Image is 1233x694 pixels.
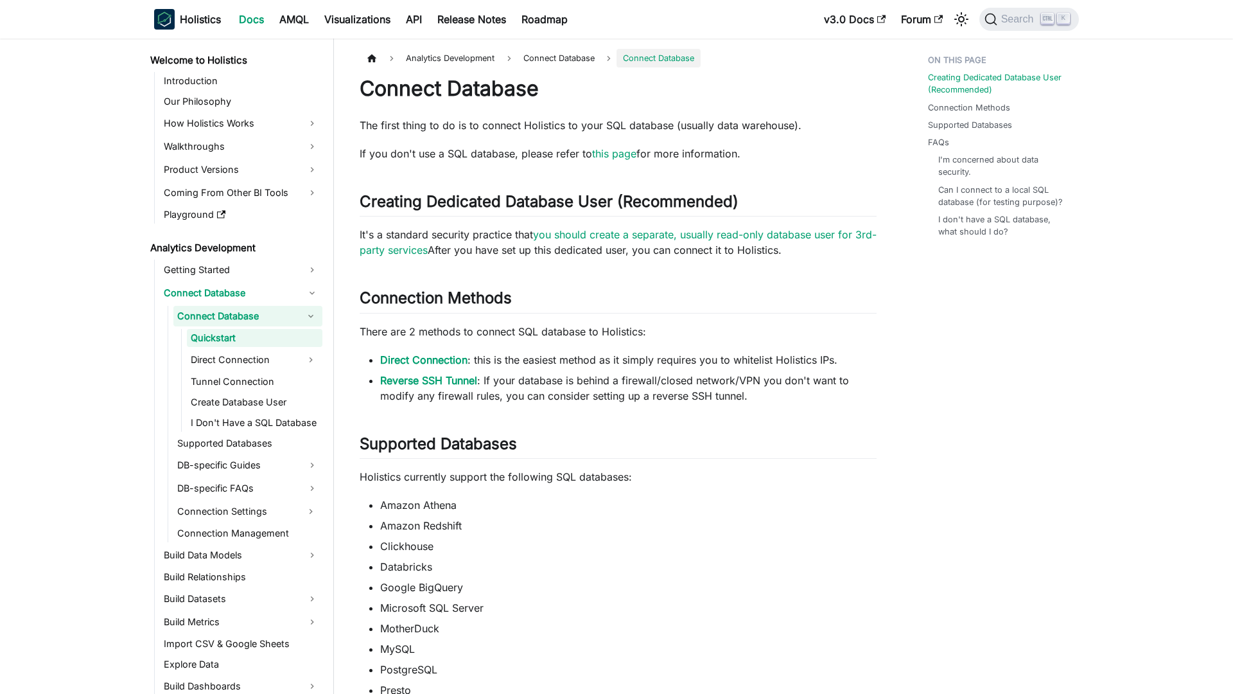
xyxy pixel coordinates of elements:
span: Connect Database [616,49,701,67]
button: Expand sidebar category 'Direct Connection' [299,350,322,370]
a: Build Relationships [160,568,322,586]
li: Databricks [380,559,877,574]
a: Release Notes [430,9,514,30]
h2: Connection Methods [360,289,877,313]
a: Roadmap [514,9,575,30]
a: Create Database User [187,393,322,411]
a: Quickstart [187,329,322,347]
kbd: K [1057,13,1070,24]
li: : If your database is behind a firewall/closed network/VPN you don't want to modify any firewall ... [380,373,877,404]
a: Explore Data [160,655,322,673]
a: v3.0 Docs [816,9,893,30]
h1: Connect Database [360,76,877,102]
a: Connect Database [173,306,299,326]
a: Import CSV & Google Sheets [160,635,322,653]
span: Search [997,13,1042,25]
a: Tunnel Connection [187,373,322,391]
p: If you don't use a SQL database, please refer to for more information. [360,146,877,161]
a: Coming From Other BI Tools [160,182,322,203]
a: Direct Connection [380,353,468,366]
a: Creating Dedicated Database User (Recommended) [928,71,1071,96]
a: Direct Connection [187,350,299,370]
nav: Docs sidebar [141,39,334,694]
a: API [398,9,430,30]
img: Holistics [154,9,175,30]
li: PostgreSQL [380,662,877,677]
a: Our Philosophy [160,93,322,111]
a: AMQL [272,9,317,30]
a: Connection Methods [928,102,1010,114]
a: Connection Management [173,524,322,542]
a: I don't have a SQL database, what should I do? [938,213,1066,238]
a: Build Datasets [160,589,322,609]
a: Playground [160,206,322,224]
a: Walkthroughs [160,136,322,157]
a: Analytics Development [146,239,322,257]
button: Search (Ctrl+K) [979,8,1079,31]
a: Build Metrics [160,612,322,632]
a: Connection Settings [173,501,299,522]
h2: Creating Dedicated Database User (Recommended) [360,192,877,217]
a: Getting Started [160,260,322,280]
li: Amazon Athena [380,497,877,513]
li: Clickhouse [380,538,877,554]
a: FAQs [928,136,949,148]
h2: Supported Databases [360,434,877,459]
b: Holistics [180,12,221,27]
button: Expand sidebar category 'Connection Settings' [299,501,322,522]
a: DB-specific FAQs [173,478,322,499]
a: Supported Databases [928,119,1012,131]
a: Welcome to Holistics [146,51,322,69]
a: you should create a separate, usually read-only database user for 3rd-party services [360,228,877,256]
a: DB-specific Guides [173,455,322,476]
span: Connect Database [517,49,601,67]
a: Forum [893,9,950,30]
a: HolisticsHolistics [154,9,221,30]
p: Holistics currently support the following SQL databases: [360,469,877,485]
a: Docs [231,9,272,30]
a: Visualizations [317,9,398,30]
span: Analytics Development [399,49,501,67]
a: Connect Database [160,283,322,303]
p: There are 2 methods to connect SQL database to Holistics: [360,324,877,339]
li: Amazon Redshift [380,518,877,533]
button: Switch between dark and light mode (currently light mode) [951,9,972,30]
a: Product Versions [160,159,322,180]
li: : this is the easiest method as it simply requires you to whitelist Holistics IPs. [380,352,877,368]
a: Reverse SSH Tunnel [380,374,477,387]
a: Supported Databases [173,434,322,452]
a: Home page [360,49,384,67]
a: I'm concerned about data security. [938,154,1066,178]
button: Collapse sidebar category 'Connect Database' [299,306,322,326]
a: I Don't Have a SQL Database [187,414,322,432]
nav: Breadcrumbs [360,49,877,67]
li: Microsoft SQL Server [380,600,877,616]
a: Build Data Models [160,545,322,565]
a: How Holistics Works [160,113,322,134]
li: MySQL [380,641,877,657]
p: The first thing to do is to connect Holistics to your SQL database (usually data warehouse). [360,118,877,133]
li: Google BigQuery [380,580,877,595]
a: Can I connect to a local SQL database (for testing purpose)? [938,184,1066,208]
a: this page [592,147,636,160]
p: It's a standard security practice that After you have set up this dedicated user, you can connect... [360,227,877,258]
a: Introduction [160,72,322,90]
li: MotherDuck [380,621,877,636]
